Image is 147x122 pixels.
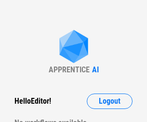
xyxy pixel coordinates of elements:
span: Logout [99,97,120,105]
button: Logout [87,94,133,109]
div: AI [92,65,99,74]
div: Hello Editor ! [14,94,51,109]
img: Apprentice AI [54,30,93,65]
div: APPRENTICE [49,65,90,74]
